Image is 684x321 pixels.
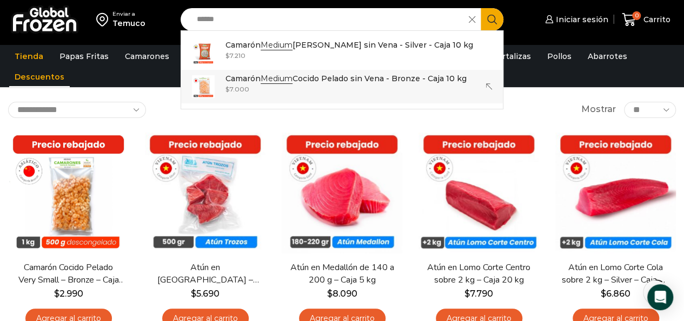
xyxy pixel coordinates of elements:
[481,8,503,31] button: Search button
[619,7,673,32] a: 0 Carrito
[112,18,145,29] div: Temuco
[424,261,533,286] a: Atún en Lomo Corte Centro sobre 2 kg – Caja 20 kg
[486,46,536,67] a: Hortalizas
[9,67,70,87] a: Descuentos
[647,284,673,310] div: Open Intercom Messenger
[54,289,83,299] bdi: 2.990
[225,51,229,60] span: $
[225,85,249,93] bdi: 7.000
[261,74,293,84] strong: Medium
[641,14,670,25] span: Carrito
[225,85,229,93] span: $
[601,289,606,299] span: $
[464,289,470,299] span: $
[542,9,608,30] a: Iniciar sesión
[14,261,123,286] a: Camarón Cocido Pelado Very Small – Bronze – Caja 10 kg
[327,289,357,299] bdi: 8.090
[601,289,630,299] bdi: 6.860
[632,11,641,20] span: 0
[191,289,196,299] span: $
[119,46,175,67] a: Camarones
[561,261,670,286] a: Atún en Lomo Corte Cola sobre 2 kg – Silver – Caja 20 kg
[327,289,333,299] span: $
[225,39,473,51] p: Camarón [PERSON_NAME] sin Vena - Silver - Caja 10 kg
[54,289,59,299] span: $
[225,51,245,60] bdi: 7.210
[582,46,633,67] a: Abarrotes
[191,289,220,299] bdi: 5.690
[96,10,112,29] img: address-field-icon.svg
[261,40,293,50] strong: Medium
[288,261,396,286] a: Atún en Medallón de 140 a 200 g – Caja 5 kg
[581,103,616,116] span: Mostrar
[181,70,503,103] a: CamarónMediumCocido Pelado sin Vena - Bronze - Caja 10 kg $7.000
[8,102,146,118] select: Pedido de la tienda
[464,289,493,299] bdi: 7.790
[225,73,467,84] p: Camarón Cocido Pelado sin Vena - Bronze - Caja 10 kg
[112,10,145,18] div: Enviar a
[553,14,608,25] span: Iniciar sesión
[542,46,577,67] a: Pollos
[151,261,260,286] a: Atún en [GEOGRAPHIC_DATA] – Caja 10 kg
[181,36,503,70] a: CamarónMedium[PERSON_NAME] sin Vena - Silver - Caja 10 kg $7.210
[54,46,114,67] a: Papas Fritas
[9,46,49,67] a: Tienda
